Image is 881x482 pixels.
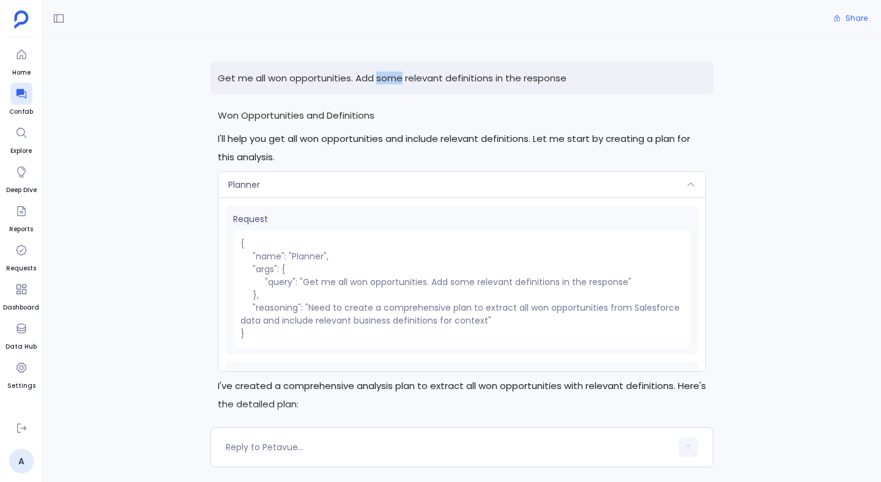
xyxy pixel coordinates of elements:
[6,342,37,352] span: Data Hub
[218,106,706,125] p: Won Opportunities and Definitions
[7,381,35,391] span: Settings
[7,357,35,391] a: Settings
[233,230,691,347] pre: { "name": "Planner", "args": { "query": "Get me all won opportunities. Add some relevant definiti...
[210,62,713,94] p: Get me all won opportunities. Add some relevant definitions in the response
[233,369,691,382] span: Response
[233,213,691,225] span: Request
[846,13,868,23] span: Share
[218,130,706,166] p: I'll help you get all won opportunities and include relevant definitions. Let me start by creatin...
[6,185,37,195] span: Deep Dive
[218,377,706,413] p: I've created a comprehensive analysis plan to extract all won opportunities with relevant definit...
[228,179,260,191] span: Planner
[9,449,34,473] a: A
[826,10,875,27] button: Share
[3,278,39,313] a: Dashboard
[10,146,32,156] span: Explore
[10,68,32,78] span: Home
[9,200,33,234] a: Reports
[14,10,29,29] img: petavue logo
[9,83,33,117] a: Confab
[3,303,39,313] span: Dashboard
[9,107,33,117] span: Confab
[10,122,32,156] a: Explore
[9,224,33,234] span: Reports
[6,317,37,352] a: Data Hub
[6,264,36,273] span: Requests
[10,43,32,78] a: Home
[6,239,36,273] a: Requests
[6,161,37,195] a: Deep Dive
